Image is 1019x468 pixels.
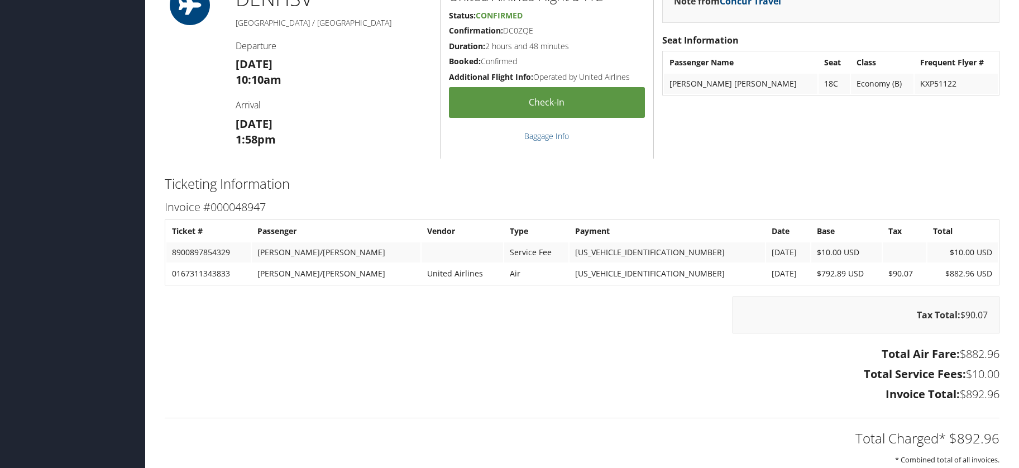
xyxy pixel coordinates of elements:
[165,346,999,362] h3: $882.96
[165,199,999,215] h3: Invoice #000048947
[476,10,523,21] span: Confirmed
[504,242,568,262] td: Service Fee
[895,455,999,465] small: * Combined total of all invoices.
[570,242,765,262] td: [US_VEHICLE_IDENTIFICATION_NUMBER]
[236,40,432,52] h4: Departure
[662,34,739,46] strong: Seat Information
[927,242,998,262] td: $10.00 USD
[165,366,999,382] h3: $10.00
[504,221,568,241] th: Type
[915,74,998,94] td: KXP51122
[927,264,998,284] td: $882.96 USD
[449,71,533,82] strong: Additional Flight Info:
[570,221,765,241] th: Payment
[766,264,810,284] td: [DATE]
[449,25,644,36] h5: DC0ZQE
[449,41,644,52] h5: 2 hours and 48 minutes
[449,25,503,36] strong: Confirmation:
[422,221,503,241] th: Vendor
[449,41,485,51] strong: Duration:
[883,221,926,241] th: Tax
[449,56,481,66] strong: Booked:
[851,52,913,73] th: Class
[449,10,476,21] strong: Status:
[504,264,568,284] td: Air
[166,242,251,262] td: 8900897854329
[449,87,644,118] a: Check-in
[165,174,999,193] h2: Ticketing Information
[236,116,272,131] strong: [DATE]
[766,242,810,262] td: [DATE]
[422,264,503,284] td: United Airlines
[166,221,251,241] th: Ticket #
[449,56,644,67] h5: Confirmed
[524,131,569,141] a: Baggage Info
[664,74,818,94] td: [PERSON_NAME] [PERSON_NAME]
[917,309,960,321] strong: Tax Total:
[882,346,960,361] strong: Total Air Fare:
[166,264,251,284] td: 0167311343833
[449,71,644,83] h5: Operated by United Airlines
[851,74,913,94] td: Economy (B)
[236,17,432,28] h5: [GEOGRAPHIC_DATA] / [GEOGRAPHIC_DATA]
[811,242,882,262] td: $10.00 USD
[165,429,999,448] h2: Total Charged* $892.96
[864,366,966,381] strong: Total Service Fees:
[886,386,960,402] strong: Invoice Total:
[165,386,999,402] h3: $892.96
[819,74,850,94] td: 18C
[811,264,882,284] td: $792.89 USD
[766,221,810,241] th: Date
[915,52,998,73] th: Frequent Flyer #
[252,221,420,241] th: Passenger
[252,264,420,284] td: [PERSON_NAME]/[PERSON_NAME]
[733,297,999,333] div: $90.07
[664,52,818,73] th: Passenger Name
[236,72,281,87] strong: 10:10am
[927,221,998,241] th: Total
[236,132,276,147] strong: 1:58pm
[252,242,420,262] td: [PERSON_NAME]/[PERSON_NAME]
[819,52,850,73] th: Seat
[236,99,432,111] h4: Arrival
[883,264,926,284] td: $90.07
[811,221,882,241] th: Base
[236,56,272,71] strong: [DATE]
[570,264,765,284] td: [US_VEHICLE_IDENTIFICATION_NUMBER]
